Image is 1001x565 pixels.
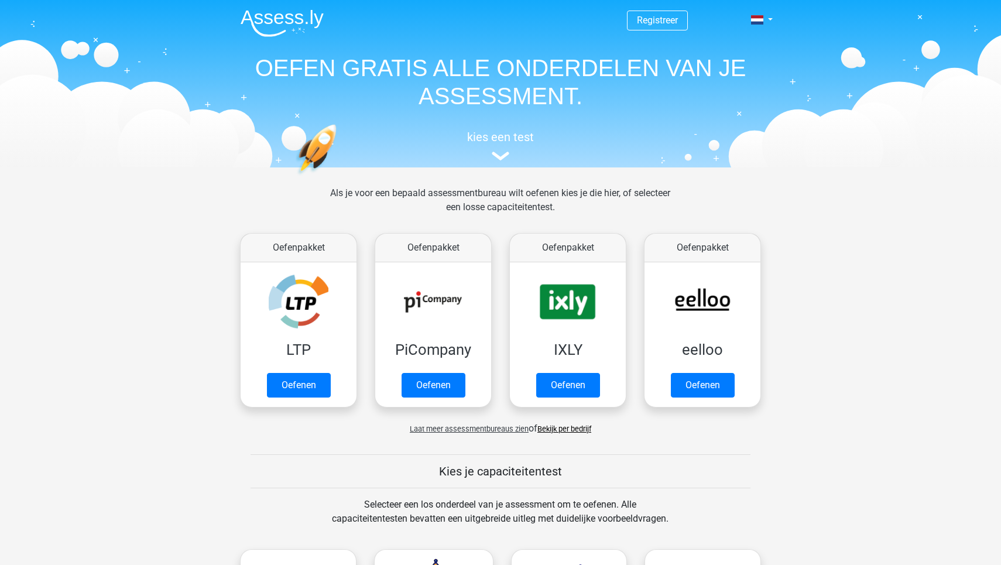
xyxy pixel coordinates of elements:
[231,130,770,161] a: kies een test
[241,9,324,37] img: Assessly
[231,54,770,110] h1: OEFEN GRATIS ALLE ONDERDELEN VAN JE ASSESSMENT.
[321,186,680,228] div: Als je voor een bepaald assessmentbureau wilt oefenen kies je die hier, of selecteer een losse ca...
[267,373,331,398] a: Oefenen
[536,373,600,398] a: Oefenen
[671,373,735,398] a: Oefenen
[231,130,770,144] h5: kies een test
[402,373,465,398] a: Oefenen
[321,498,680,540] div: Selecteer een los onderdeel van je assessment om te oefenen. Alle capaciteitentesten bevatten een...
[637,15,678,26] a: Registreer
[251,464,750,478] h5: Kies je capaciteitentest
[492,152,509,160] img: assessment
[231,412,770,436] div: of
[537,424,591,433] a: Bekijk per bedrijf
[410,424,529,433] span: Laat meer assessmentbureaus zien
[296,124,382,230] img: oefenen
